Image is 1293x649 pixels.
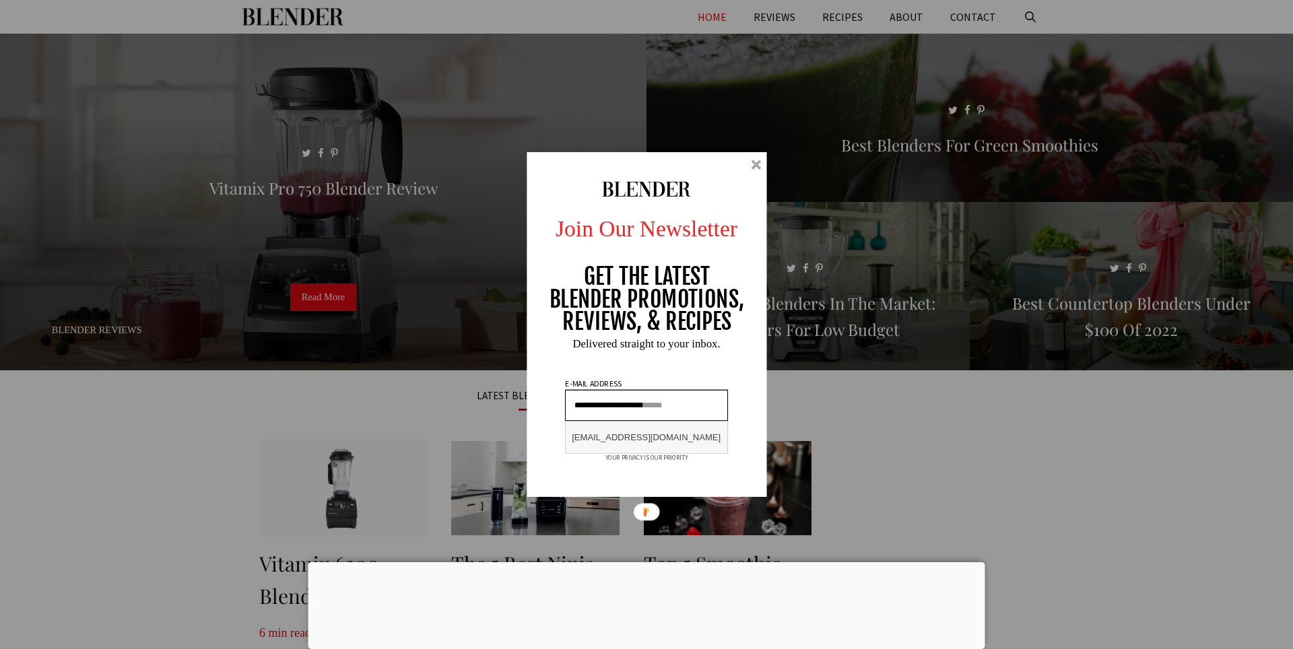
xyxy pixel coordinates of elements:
[605,453,688,463] p: YOUR PRIVACY IS OUR PRIORITY
[515,338,778,349] p: Delivered straight to your inbox.
[308,562,985,646] iframe: Advertisement
[515,211,778,245] p: Join Our Newsletter
[549,265,745,333] p: GET THE LATEST BLENDER PROMOTIONS, REVIEWS, & RECIPES
[564,380,623,388] p: E-MAIL ADDRESS
[566,421,727,453] div: [EMAIL_ADDRESS][DOMAIN_NAME]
